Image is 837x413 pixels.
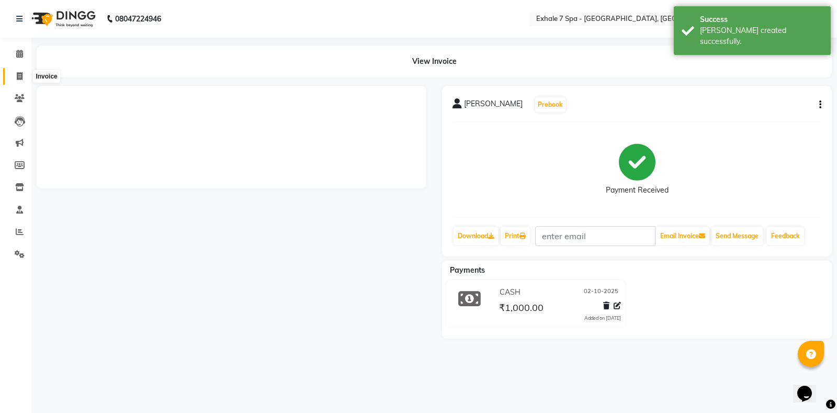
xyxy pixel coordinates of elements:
button: Email Invoice [656,227,709,245]
div: Added on [DATE] [584,315,621,322]
span: ₹1,000.00 [499,302,544,316]
span: Payments [450,265,485,275]
b: 08047224946 [115,4,161,34]
div: Payment Received [606,185,669,196]
a: Feedback [767,227,804,245]
span: CASH [500,287,521,298]
span: 02-10-2025 [584,287,618,298]
a: Print [501,227,530,245]
button: Prebook [535,97,565,112]
img: logo [27,4,98,34]
div: Bill created successfully. [700,25,823,47]
button: Send Message [711,227,763,245]
a: Download [454,227,499,245]
span: [PERSON_NAME] [464,98,523,113]
div: Success [700,14,823,25]
div: Invoice [33,70,60,83]
div: View Invoice [37,46,832,77]
iframe: chat widget [793,371,827,403]
input: enter email [535,226,655,246]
